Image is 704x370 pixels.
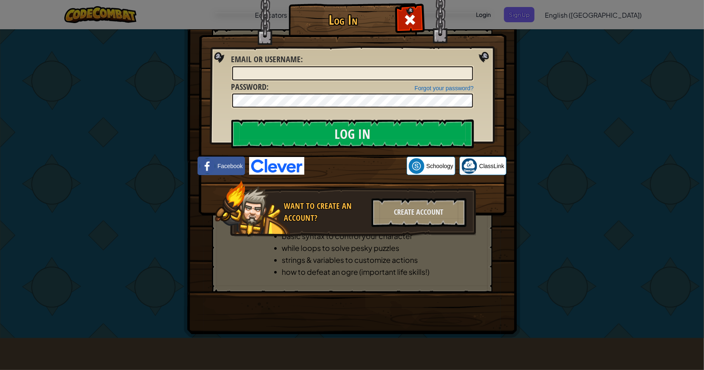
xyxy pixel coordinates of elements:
label: : [231,81,269,93]
span: Facebook [217,162,243,170]
span: Schoology [426,162,453,170]
span: Password [231,81,267,92]
img: classlink-logo-small.png [461,158,477,174]
span: ClassLink [479,162,504,170]
img: clever-logo-blue.png [249,157,304,175]
a: Forgot your password? [414,85,473,91]
label: : [231,54,303,66]
div: Create Account [372,198,466,227]
img: schoology.png [409,158,424,174]
div: Want to create an account? [284,200,367,224]
input: Log In [231,119,474,148]
img: facebook_small.png [200,158,215,174]
h1: Log In [291,13,396,27]
iframe: Sign in with Google Button [304,157,407,175]
span: Email or Username [231,54,301,65]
